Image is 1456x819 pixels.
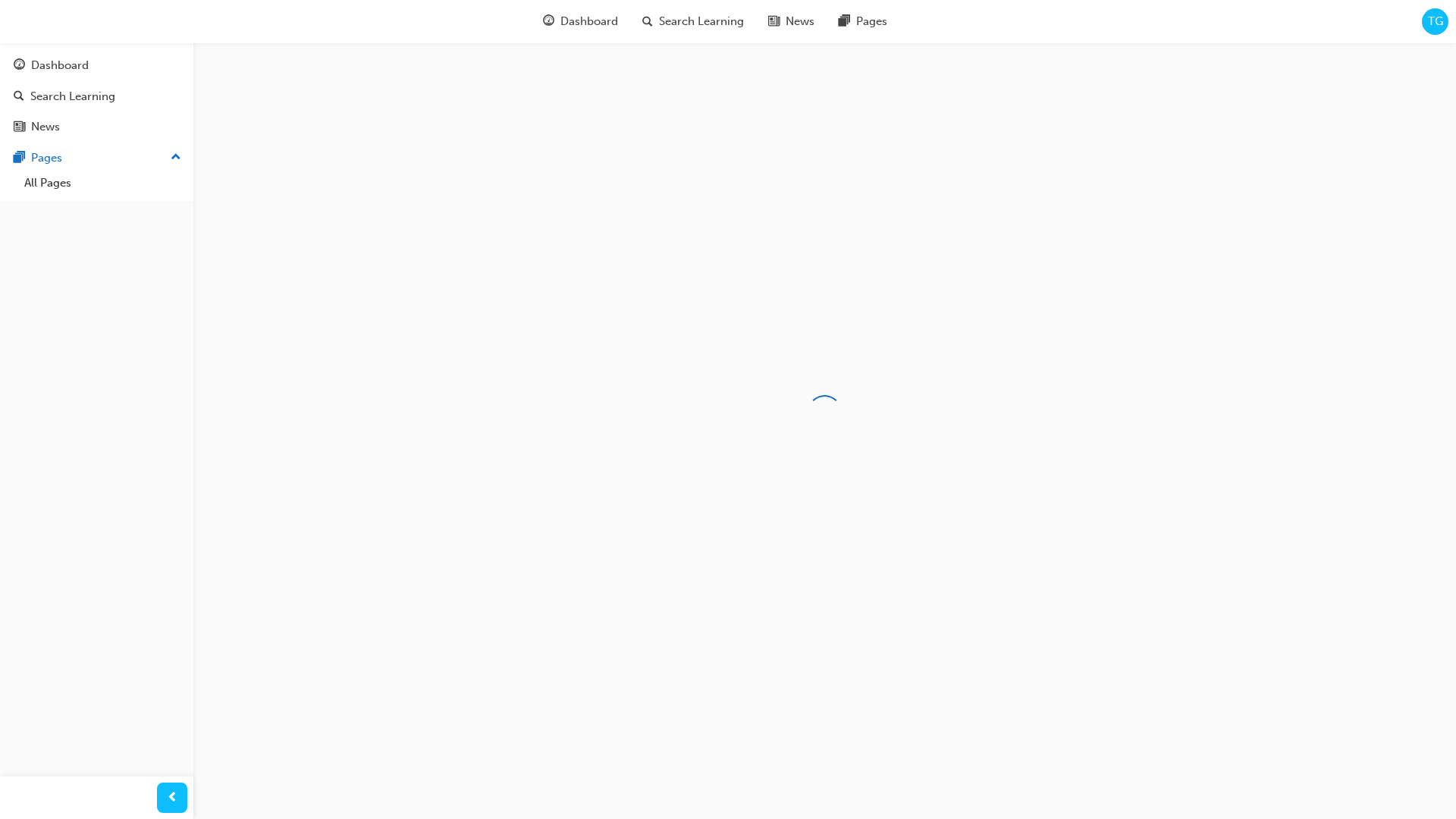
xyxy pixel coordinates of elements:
[6,144,187,172] button: Pages
[856,13,887,30] span: Pages
[30,88,115,105] div: Search Learning
[31,57,89,74] div: Dashboard
[827,6,899,37] a: pages-iconPages
[171,148,181,168] span: up-icon
[839,12,850,31] span: pages-icon
[1422,8,1448,35] button: TG
[167,789,178,808] span: prev-icon
[1428,13,1443,30] span: TG
[14,121,25,134] span: news-icon
[642,12,653,31] span: search-icon
[14,90,24,104] span: search-icon
[543,12,554,31] span: guage-icon
[756,6,827,37] a: news-iconNews
[786,13,814,30] span: News
[560,13,618,30] span: Dashboard
[768,12,780,31] span: news-icon
[14,152,25,165] span: pages-icon
[6,52,187,80] a: Dashboard
[18,171,187,195] a: All Pages
[630,6,756,37] a: search-iconSearch Learning
[31,149,62,167] div: Pages
[659,13,744,30] span: Search Learning
[31,118,60,136] div: News
[6,83,187,111] a: Search Learning
[14,59,25,73] span: guage-icon
[531,6,630,37] a: guage-iconDashboard
[6,113,187,141] a: News
[6,49,187,144] button: DashboardSearch LearningNews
